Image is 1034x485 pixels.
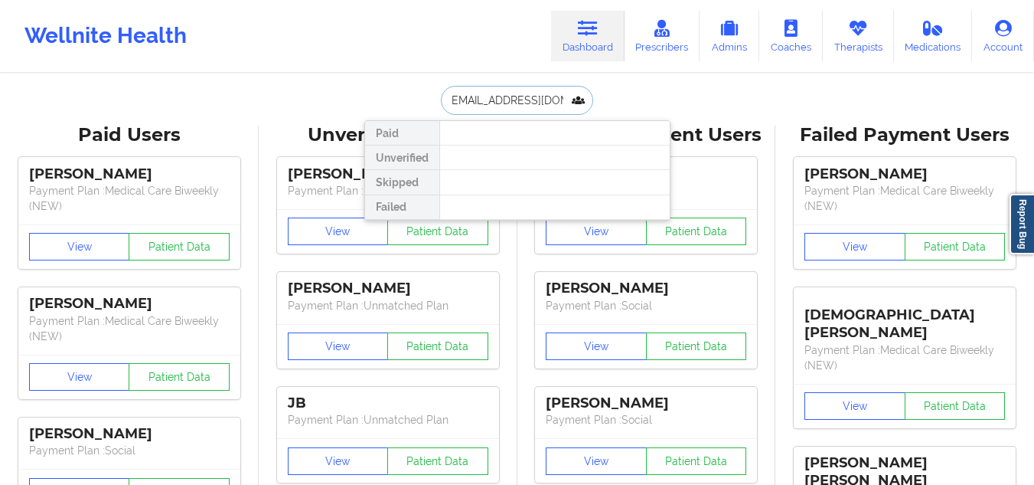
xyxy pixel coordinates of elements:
button: Patient Data [387,333,488,360]
a: Report Bug [1010,194,1034,254]
div: [PERSON_NAME] [29,295,230,313]
div: Paid Users [11,123,248,147]
p: Payment Plan : Unmatched Plan [288,412,488,428]
a: Coaches [759,11,823,61]
button: View [29,233,130,261]
a: Account [972,11,1034,61]
button: Patient Data [387,218,488,245]
p: Payment Plan : Social [546,412,746,428]
p: Payment Plan : Unmatched Plan [288,183,488,198]
div: Paid [365,121,439,146]
div: Failed Payment Users [786,123,1023,147]
p: Payment Plan : Unmatched Plan [288,298,488,313]
a: Medications [894,11,973,61]
button: View [804,233,905,261]
div: Unverified [365,146,439,170]
button: View [546,333,647,360]
a: Prescribers [625,11,700,61]
button: View [546,218,647,245]
button: View [804,392,905,420]
button: Patient Data [129,363,230,391]
button: View [288,447,389,475]
div: [PERSON_NAME] [804,165,1005,183]
button: Patient Data [646,447,747,475]
div: Unverified Users [269,123,507,147]
div: JB [288,395,488,412]
div: [PERSON_NAME] [546,395,746,412]
div: [PERSON_NAME] [29,425,230,443]
a: Dashboard [551,11,625,61]
button: View [546,447,647,475]
button: Patient Data [129,233,230,261]
p: Payment Plan : Social [546,298,746,313]
button: Patient Data [905,392,1006,420]
button: Patient Data [387,447,488,475]
button: Patient Data [646,218,747,245]
p: Payment Plan : Social [29,443,230,458]
button: View [288,333,389,360]
div: [DEMOGRAPHIC_DATA][PERSON_NAME] [804,295,1005,342]
p: Payment Plan : Medical Care Biweekly (NEW) [29,183,230,214]
button: View [29,363,130,391]
div: [PERSON_NAME] [288,165,488,183]
a: Admins [700,11,759,61]
button: Patient Data [905,233,1006,261]
p: Payment Plan : Medical Care Biweekly (NEW) [804,342,1005,373]
button: View [288,218,389,245]
p: Payment Plan : Medical Care Biweekly (NEW) [29,313,230,344]
div: [PERSON_NAME] [288,280,488,297]
a: Therapists [823,11,894,61]
button: Patient Data [646,333,747,360]
div: Failed [365,195,439,220]
p: Payment Plan : Medical Care Biweekly (NEW) [804,183,1005,214]
div: [PERSON_NAME] [546,280,746,297]
div: [PERSON_NAME] [29,165,230,183]
div: Skipped [365,170,439,195]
